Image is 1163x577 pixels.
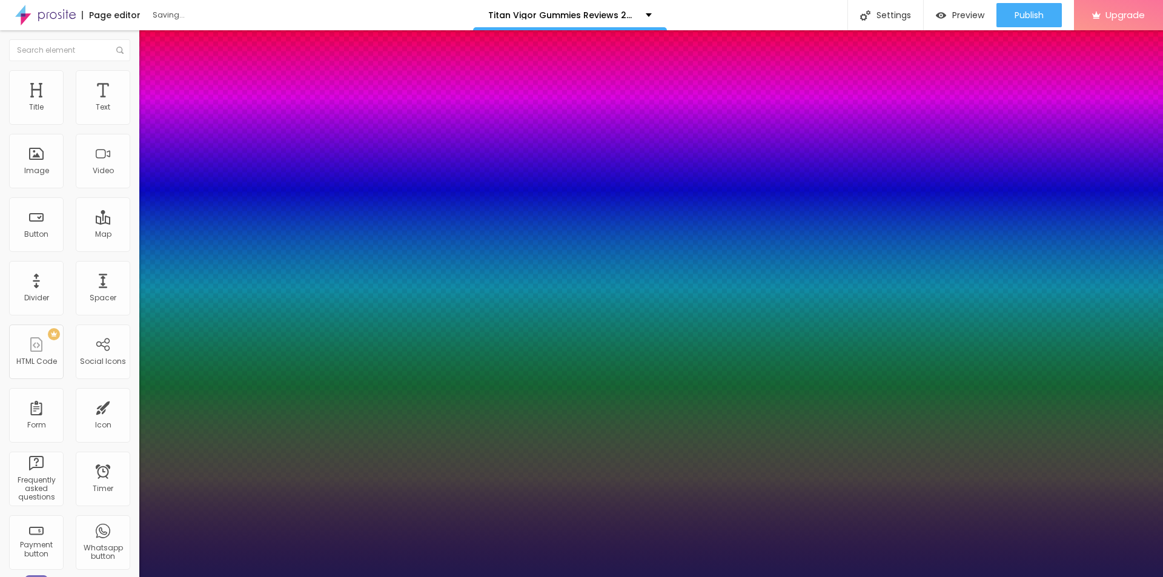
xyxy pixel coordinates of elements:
[12,476,60,502] div: Frequently asked questions
[80,357,126,366] div: Social Icons
[16,357,57,366] div: HTML Code
[12,541,60,558] div: Payment button
[153,12,292,19] div: Saving...
[82,11,141,19] div: Page editor
[24,294,49,302] div: Divider
[95,421,111,429] div: Icon
[936,10,946,21] img: view-1.svg
[9,39,130,61] input: Search element
[93,167,114,175] div: Video
[96,103,110,111] div: Text
[116,47,124,54] img: Icone
[952,10,984,20] span: Preview
[1015,10,1044,20] span: Publish
[79,544,127,561] div: Whatsapp button
[24,230,48,239] div: Button
[860,10,870,21] img: Icone
[29,103,44,111] div: Title
[1105,10,1145,20] span: Upgrade
[488,11,637,19] p: Titan Vigor Gummies Reviews 2025
[95,230,111,239] div: Map
[924,3,996,27] button: Preview
[93,484,113,493] div: Timer
[996,3,1062,27] button: Publish
[24,167,49,175] div: Image
[90,294,116,302] div: Spacer
[27,421,46,429] div: Form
